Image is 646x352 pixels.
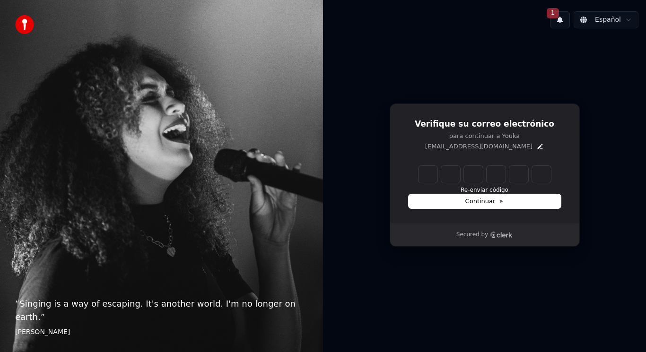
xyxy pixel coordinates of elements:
[536,143,544,150] button: Edit
[550,11,570,28] button: 1
[419,166,570,183] input: Enter verification code
[409,132,561,140] p: para continuar a Youka
[456,231,488,239] p: Secured by
[547,8,559,18] span: 1
[15,297,308,324] p: “ Singing is a way of escaping. It's another world. I'm no longer on earth. ”
[409,119,561,130] h1: Verifique su correo electrónico
[409,194,561,208] button: Continuar
[425,142,533,151] p: [EMAIL_ADDRESS][DOMAIN_NAME]
[15,327,308,337] footer: [PERSON_NAME]
[15,15,34,34] img: youka
[465,197,504,206] span: Continuar
[461,187,508,194] button: Re-enviar código
[490,232,513,238] a: Clerk logo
